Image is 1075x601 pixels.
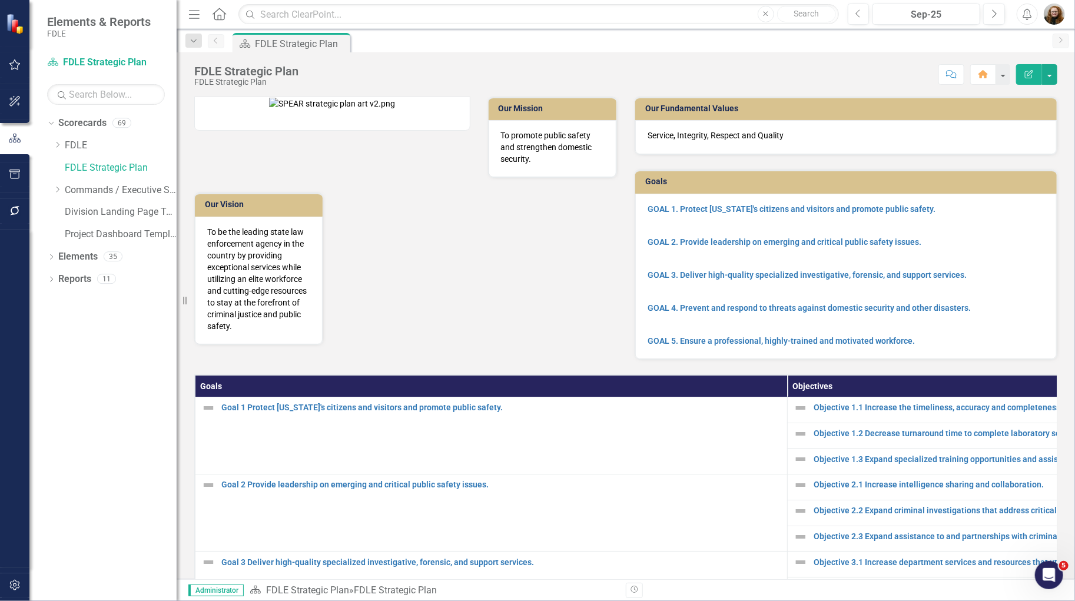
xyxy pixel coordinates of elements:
[194,65,298,78] div: FDLE Strategic Plan
[65,228,177,241] a: Project Dashboard Template
[794,452,808,466] img: Not Defined
[354,585,437,596] div: FDLE Strategic Plan
[195,397,788,474] td: Double-Click to Edit Right Click for Context Menu
[645,104,1051,113] h3: Our Fundamental Values
[188,585,244,596] span: Administrator
[872,4,980,25] button: Sep-25
[794,427,808,441] img: Not Defined
[648,237,921,247] a: GOAL 2. Provide leadership on emerging and critical public safety issues.
[250,584,617,597] div: »
[648,204,935,214] a: GOAL 1. Protect [US_STATE]'s citizens and visitors and promote public safety.
[794,9,819,18] span: Search
[195,474,788,552] td: Double-Click to Edit Right Click for Context Menu
[104,252,122,262] div: 35
[6,14,26,34] img: ClearPoint Strategy
[65,205,177,219] a: Division Landing Page Template
[238,4,838,25] input: Search ClearPoint...
[645,177,1051,186] h3: Goals
[58,273,91,286] a: Reports
[777,6,836,22] button: Search
[65,184,177,197] a: Commands / Executive Support Branch
[255,36,347,51] div: FDLE Strategic Plan
[269,98,395,109] img: SPEAR strategic plan art v2.png
[194,78,298,87] div: FDLE Strategic Plan
[65,139,177,152] a: FDLE
[112,118,131,128] div: 69
[221,558,781,567] a: Goal 3 Deliver high-quality specialized investigative, forensic, and support services.
[794,555,808,569] img: Not Defined
[794,401,808,415] img: Not Defined
[47,84,165,105] input: Search Below...
[207,226,310,332] p: To be the leading state law enforcement agency in the country by providing exceptional services w...
[47,15,151,29] span: Elements & Reports
[47,56,165,69] a: FDLE Strategic Plan
[97,274,116,284] div: 11
[201,401,215,415] img: Not Defined
[794,478,808,492] img: Not Defined
[501,130,604,165] p: To promote public safety and strengthen domestic security.
[499,104,611,113] h3: Our Mission
[877,8,976,22] div: Sep-25
[794,530,808,544] img: Not Defined
[1059,561,1069,570] span: 5
[205,200,317,209] h3: Our Vision
[65,161,177,175] a: FDLE Strategic Plan
[221,403,781,412] a: Goal 1 Protect [US_STATE]'s citizens and visitors and promote public safety.
[47,29,151,38] small: FDLE
[648,130,1044,141] p: Service, Integrity, Respect and Quality
[648,303,971,313] a: GOAL 4. Prevent and respond to threats against domestic security and other disasters.
[794,504,808,518] img: Not Defined
[1035,561,1063,589] iframe: Intercom live chat
[648,336,915,346] a: GOAL 5. Ensure a professional, highly-trained and motivated workforce.
[221,480,781,489] a: Goal 2 Provide leadership on emerging and critical public safety issues.
[58,250,98,264] a: Elements
[648,270,967,280] a: GOAL 3. Deliver high-quality specialized investigative, forensic, and support services.
[201,555,215,569] img: Not Defined
[58,117,107,130] a: Scorecards
[266,585,349,596] a: FDLE Strategic Plan
[1044,4,1065,25] img: Jennifer Siddoway
[201,478,215,492] img: Not Defined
